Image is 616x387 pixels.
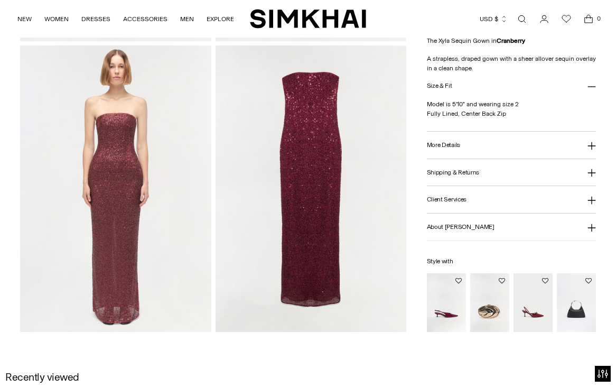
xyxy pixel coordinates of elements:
[427,159,596,186] button: Shipping & Returns
[556,8,577,30] a: Wishlist
[216,45,406,332] img: Xyla Sequin Gown
[480,7,508,31] button: USD $
[250,8,366,29] a: SIMKHAI
[207,7,234,31] a: EXPLORE
[497,37,525,44] strong: Cranberry
[20,45,211,332] img: Xyla Sequin Gown
[427,169,480,176] h3: Shipping & Returns
[427,197,467,204] h3: Client Services
[511,8,533,30] a: Open search modal
[180,7,194,31] a: MEN
[427,273,466,332] img: Sylvie Slingback Kitten Heel
[427,100,596,119] p: Model is 5'10" and wearing size 2 Fully Lined, Center Back Zip
[81,7,110,31] a: DRESSES
[585,278,592,284] button: Add to Wishlist
[44,7,69,31] a: WOMEN
[578,8,599,30] a: Open cart modal
[427,224,494,231] h3: About [PERSON_NAME]
[427,83,452,90] h3: Size & Fit
[427,132,596,159] button: More Details
[427,214,596,241] button: About [PERSON_NAME]
[8,347,106,379] iframe: Sign Up via Text for Offers
[427,187,596,214] button: Client Services
[542,278,548,284] button: Add to Wishlist
[455,278,462,284] button: Add to Wishlist
[534,8,555,30] a: Go to the account page
[427,54,596,73] p: A strapless, draped gown with a sheer allover sequin overlay in a clean shape.
[514,273,553,332] img: Love Knot Suede Slingback
[594,14,603,23] span: 0
[427,142,460,149] h3: More Details
[123,7,167,31] a: ACCESSORIES
[17,7,32,31] a: NEW
[5,371,79,383] h2: Recently viewed
[470,273,509,332] img: Inez Metal Clutch
[499,278,505,284] button: Add to Wishlist
[427,73,596,100] button: Size & Fit
[427,258,596,265] h6: Style with
[557,273,596,332] img: Luca Leather Top Handle Bag
[427,36,596,45] p: The Xyla Sequin Gown in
